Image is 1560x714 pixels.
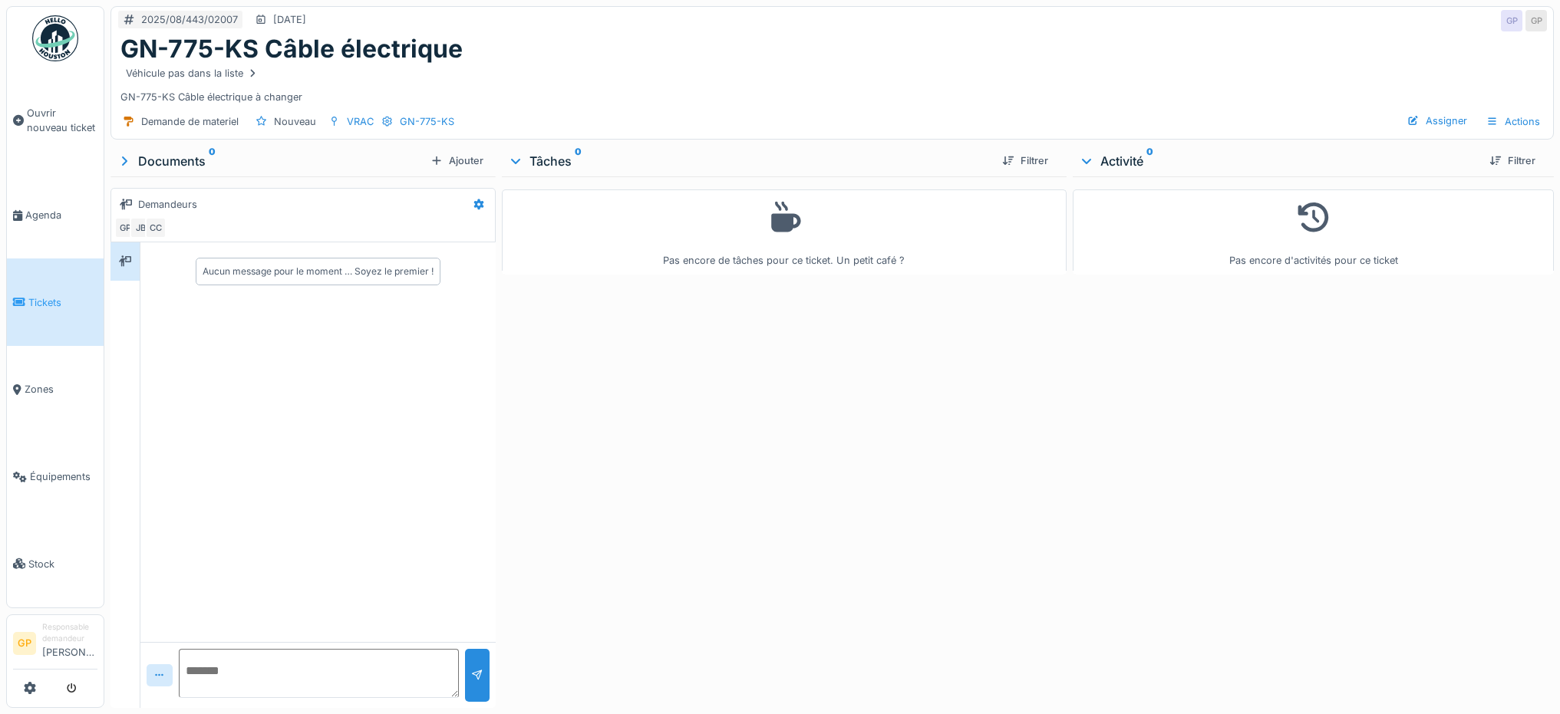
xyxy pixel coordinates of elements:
[575,152,582,170] sup: 0
[996,150,1054,171] div: Filtrer
[1401,110,1473,131] div: Assigner
[27,106,97,135] span: Ouvrir nouveau ticket
[141,114,239,129] div: Demande de materiel
[141,12,238,27] div: 2025/08/443/02007
[138,197,197,212] div: Demandeurs
[7,70,104,172] a: Ouvrir nouveau ticket
[145,217,167,239] div: CC
[1525,10,1547,31] div: GP
[508,152,990,170] div: Tâches
[117,152,424,170] div: Documents
[1501,10,1522,31] div: GP
[209,152,216,170] sup: 0
[7,258,104,346] a: Tickets
[25,208,97,222] span: Agenda
[274,114,316,129] div: Nouveau
[28,295,97,310] span: Tickets
[1146,152,1153,170] sup: 0
[28,557,97,571] span: Stock
[13,632,36,655] li: GP
[7,346,104,433] a: Zones
[42,621,97,645] div: Responsable demandeur
[1083,196,1544,268] div: Pas encore d'activités pour ce ticket
[1079,152,1477,170] div: Activité
[120,64,1544,104] div: GN-775-KS Câble électrique à changer
[32,15,78,61] img: Badge_color-CXgf-gQk.svg
[126,66,259,81] div: Véhicule pas dans la liste
[7,433,104,521] a: Équipements
[347,114,374,129] div: VRAC
[7,520,104,607] a: Stock
[512,196,1057,268] div: Pas encore de tâches pour ce ticket. Un petit café ?
[1483,150,1542,171] div: Filtrer
[424,150,490,171] div: Ajouter
[120,35,463,64] h1: GN-775-KS Câble électrique
[130,217,151,239] div: JB
[13,621,97,670] a: GP Responsable demandeur[PERSON_NAME]
[25,382,97,396] span: Zones
[7,172,104,259] a: Agenda
[400,114,454,129] div: GN-775-KS
[273,12,306,27] div: [DATE]
[30,469,97,484] span: Équipements
[42,621,97,666] li: [PERSON_NAME]
[1479,110,1547,133] div: Actions
[203,265,434,278] div: Aucun message pour le moment … Soyez le premier !
[114,217,136,239] div: GP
